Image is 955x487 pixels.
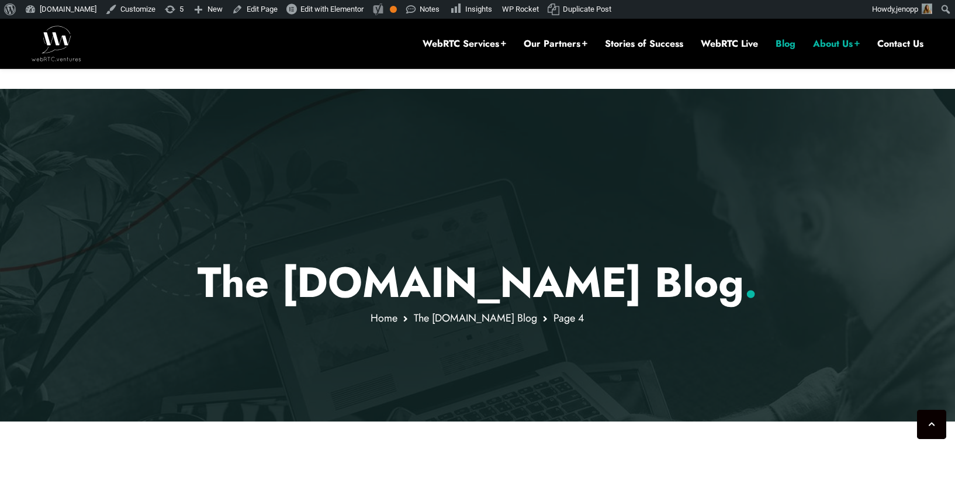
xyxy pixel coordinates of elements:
img: WebRTC.ventures [32,26,81,61]
a: About Us [813,37,860,50]
a: Contact Us [877,37,923,50]
span: . [744,252,757,313]
p: The [DOMAIN_NAME] Blog [136,257,820,308]
span: jenopp [896,5,918,13]
a: Stories of Success [605,37,683,50]
span: Edit with Elementor [300,5,364,13]
a: WebRTC Live [701,37,758,50]
span: Insights [465,5,492,13]
span: Page 4 [553,310,584,326]
a: Home [371,310,397,326]
a: WebRTC Services [423,37,506,50]
a: Our Partners [524,37,587,50]
a: Blog [776,37,795,50]
a: The [DOMAIN_NAME] Blog [414,310,537,326]
div: OK [390,6,397,13]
